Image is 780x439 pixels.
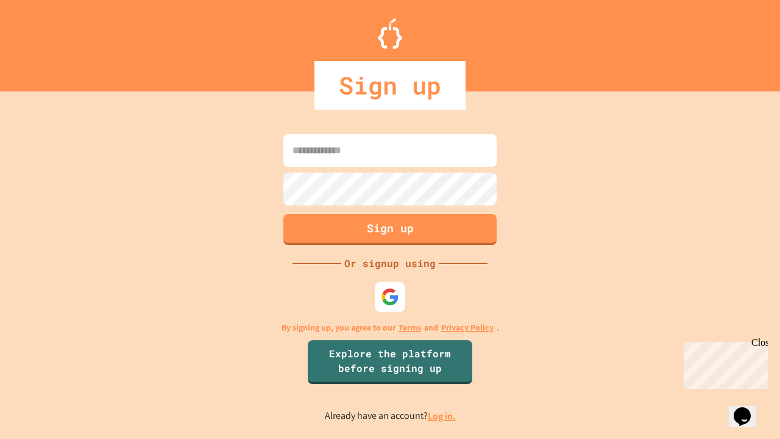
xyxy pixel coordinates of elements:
[441,321,494,334] a: Privacy Policy
[381,288,399,306] img: google-icon.svg
[282,321,499,334] p: By signing up, you agree to our and .
[679,337,768,389] iframe: chat widget
[5,5,84,77] div: Chat with us now!Close
[399,321,421,334] a: Terms
[378,18,402,49] img: Logo.svg
[729,390,768,427] iframe: chat widget
[325,409,456,424] p: Already have an account?
[341,256,439,271] div: Or signup using
[428,410,456,423] a: Log in.
[308,340,472,384] a: Explore the platform before signing up
[283,214,497,245] button: Sign up
[314,61,466,110] div: Sign up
